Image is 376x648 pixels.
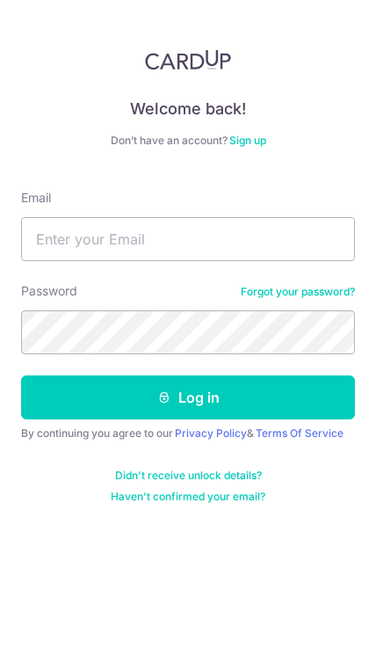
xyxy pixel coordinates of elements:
input: Enter your Email [21,217,355,261]
div: By continuing you agree to our & [21,426,355,440]
h4: Welcome back! [21,98,355,120]
a: Haven't confirmed your email? [111,490,265,504]
a: Privacy Policy [175,426,247,440]
a: Didn't receive unlock details? [115,469,262,483]
div: Don’t have an account? [21,134,355,148]
img: CardUp Logo [145,49,231,70]
button: Log in [21,375,355,419]
label: Password [21,282,77,300]
a: Sign up [229,134,266,147]
label: Email [21,189,51,207]
a: Terms Of Service [256,426,343,440]
a: Forgot your password? [241,285,355,299]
